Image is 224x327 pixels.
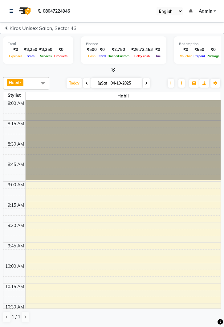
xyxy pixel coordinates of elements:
[19,80,22,85] a: x
[6,202,25,209] div: 9:15 AM
[87,54,96,58] span: Cash
[38,47,53,53] div: ₹3,250
[8,47,23,53] div: ₹0
[26,54,35,58] span: Sales
[39,54,53,58] span: Services
[16,2,33,20] img: logo
[6,161,25,168] div: 8:45 AM
[6,100,25,107] div: 8:00 AM
[107,47,130,53] div: ₹2,750
[4,263,25,270] div: 10:00 AM
[43,2,70,20] b: 08047224946
[98,47,107,53] div: ₹0
[8,54,23,58] span: Expenses
[206,54,220,58] span: Package
[6,121,25,127] div: 8:15 AM
[67,78,82,88] span: Today
[154,47,161,53] div: ₹0
[86,47,98,53] div: ₹500
[130,47,154,53] div: ₹26,72,453
[8,41,68,47] div: Total
[53,54,68,58] span: Products
[86,41,161,47] div: Finance
[133,54,151,58] span: Petty cash
[154,54,161,58] span: Due
[6,222,25,229] div: 9:30 AM
[53,47,68,53] div: ₹0
[193,54,206,58] span: Prepaid
[9,80,19,85] span: Habil
[179,54,193,58] span: Voucher
[6,141,25,147] div: 8:30 AM
[6,182,25,188] div: 9:00 AM
[193,47,206,53] div: ₹550
[3,92,25,99] div: Stylist
[26,92,221,100] span: Habil
[199,8,212,14] span: Admin
[96,81,109,85] span: Sat
[109,79,140,88] input: 2025-10-04
[4,284,25,290] div: 10:15 AM
[4,304,25,310] div: 10:30 AM
[6,243,25,249] div: 9:45 AM
[107,54,130,58] span: Online/Custom
[23,47,38,53] div: ₹3,250
[179,47,193,53] div: ₹0
[206,47,220,53] div: ₹0
[98,54,107,58] span: Card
